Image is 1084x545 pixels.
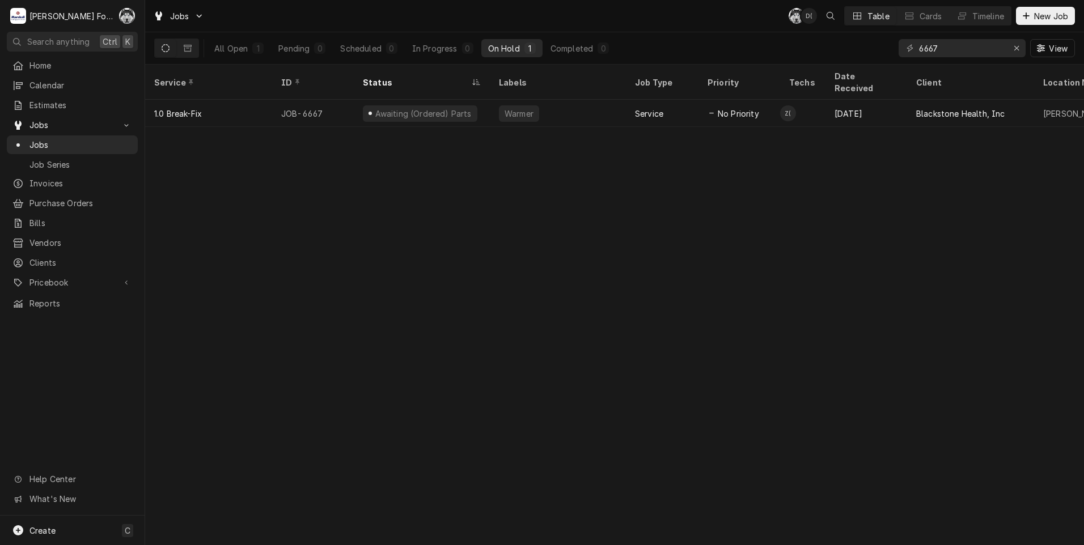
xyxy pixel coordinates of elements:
[7,294,138,313] a: Reports
[7,489,138,508] a: Go to What's New
[412,42,458,54] div: In Progress
[29,217,132,229] span: Bills
[119,8,135,24] div: Chris Murphy (103)'s Avatar
[29,79,132,91] span: Calendar
[920,10,942,22] div: Cards
[1016,7,1075,25] button: New Job
[278,42,310,54] div: Pending
[7,233,138,252] a: Vendors
[214,42,248,54] div: All Open
[29,526,56,535] span: Create
[29,257,132,269] span: Clients
[281,76,342,88] div: ID
[7,116,138,134] a: Go to Jobs
[7,76,138,95] a: Calendar
[972,10,1004,22] div: Timeline
[503,108,535,120] div: Warmer
[801,8,817,24] div: Derek Testa (81)'s Avatar
[10,8,26,24] div: M
[7,273,138,292] a: Go to Pricebook
[718,108,759,120] span: No Priority
[125,36,130,48] span: K
[825,100,907,127] div: [DATE]
[1007,39,1026,57] button: Erase input
[780,105,796,121] div: Zachary Goldstein (120)'s Avatar
[7,96,138,114] a: Estimates
[29,473,131,485] span: Help Center
[1047,42,1070,54] span: View
[374,108,472,120] div: Awaiting (Ordered) Parts
[7,253,138,272] a: Clients
[154,76,261,88] div: Service
[789,76,816,88] div: Techs
[488,42,520,54] div: On Hold
[363,76,469,88] div: Status
[29,197,132,209] span: Purchase Orders
[7,32,138,52] button: Search anythingCtrlK
[7,56,138,75] a: Home
[29,99,132,111] span: Estimates
[789,8,804,24] div: Chris Murphy (103)'s Avatar
[7,135,138,154] a: Jobs
[7,194,138,212] a: Purchase Orders
[635,76,689,88] div: Job Type
[119,8,135,24] div: C(
[29,119,115,131] span: Jobs
[29,177,132,189] span: Invoices
[7,470,138,488] a: Go to Help Center
[29,159,132,171] span: Job Series
[551,42,593,54] div: Completed
[255,42,261,54] div: 1
[801,8,817,24] div: D(
[499,76,617,88] div: Labels
[154,108,202,120] div: 1.0 Break-Fix
[316,42,323,54] div: 0
[780,105,796,121] div: Z(
[822,7,840,25] button: Open search
[29,10,113,22] div: [PERSON_NAME] Food Equipment Service
[29,297,132,309] span: Reports
[7,214,138,232] a: Bills
[1030,39,1075,57] button: View
[916,108,1005,120] div: Blackstone Health, Inc
[29,493,131,505] span: What's New
[635,108,663,120] div: Service
[835,70,896,94] div: Date Received
[149,7,209,25] a: Go to Jobs
[10,8,26,24] div: Marshall Food Equipment Service's Avatar
[1032,10,1070,22] span: New Job
[867,10,890,22] div: Table
[916,76,1023,88] div: Client
[29,59,132,71] span: Home
[29,237,132,249] span: Vendors
[27,36,90,48] span: Search anything
[272,100,354,127] div: JOB-6667
[170,10,189,22] span: Jobs
[527,42,533,54] div: 1
[340,42,381,54] div: Scheduled
[29,139,132,151] span: Jobs
[708,76,769,88] div: Priority
[125,525,130,537] span: C
[600,42,607,54] div: 0
[7,174,138,193] a: Invoices
[103,36,117,48] span: Ctrl
[789,8,804,24] div: C(
[388,42,395,54] div: 0
[29,276,115,288] span: Pricebook
[464,42,471,54] div: 0
[919,39,1004,57] input: Keyword search
[7,155,138,174] a: Job Series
